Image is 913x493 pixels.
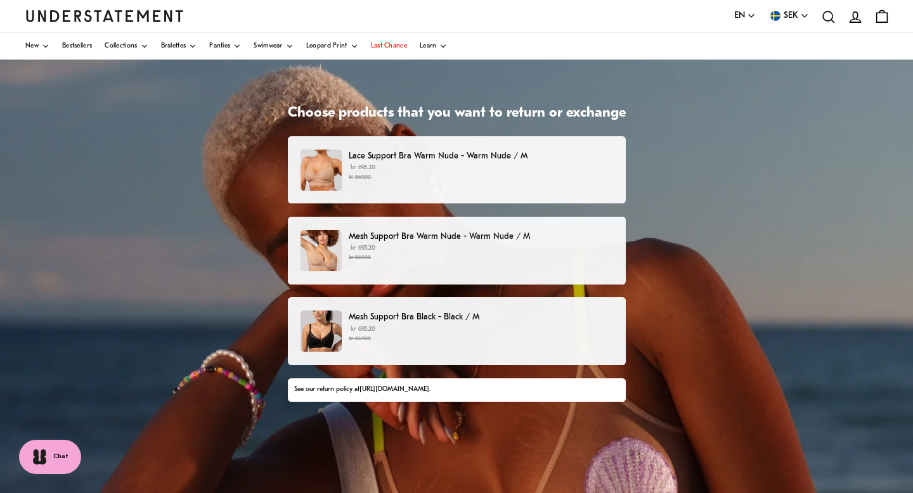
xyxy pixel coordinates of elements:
h1: Choose products that you want to return or exchange [288,105,626,123]
span: New [25,43,39,49]
p: Mesh Support Bra Warm Nude - Warm Nude / M [349,230,612,243]
a: New [25,33,49,60]
strike: kr 869.00 [349,336,371,342]
p: Mesh Support Bra Black - Black / M [349,311,612,324]
a: Understatement Homepage [25,10,184,22]
button: EN [734,9,756,23]
span: Swimwear [254,43,282,49]
span: Leopard Print [306,43,347,49]
span: Bralettes [161,43,186,49]
p: kr 695.20 [349,243,612,262]
a: [URL][DOMAIN_NAME] [359,386,429,393]
span: EN [734,9,745,23]
a: Bestsellers [62,33,92,60]
button: Chat [19,440,81,474]
span: Collections [105,43,137,49]
img: SALA-BRA-018-44.jpg [301,150,342,191]
div: See our return policy at . [294,385,619,395]
a: Collections [105,33,148,60]
span: Bestsellers [62,43,92,49]
span: Learn [420,43,437,49]
span: Last Chance [371,43,407,49]
button: SEK [768,9,809,23]
a: Panties [209,33,241,60]
img: gestuz.jpg [301,311,342,352]
span: SEK [784,9,798,23]
a: Learn [420,33,448,60]
p: Lace Support Bra Warm Nude - Warm Nude / M [349,150,612,163]
a: Last Chance [371,33,407,60]
span: Chat [53,452,68,462]
strike: kr 869.00 [349,174,371,180]
a: Leopard Print [306,33,358,60]
p: kr 695.20 [349,324,612,343]
a: Swimwear [254,33,293,60]
p: kr 695.20 [349,163,612,182]
strike: kr 869.00 [349,255,371,260]
img: SAND-BRA-018-137.jpg [301,230,342,271]
a: Bralettes [161,33,197,60]
span: Panties [209,43,230,49]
